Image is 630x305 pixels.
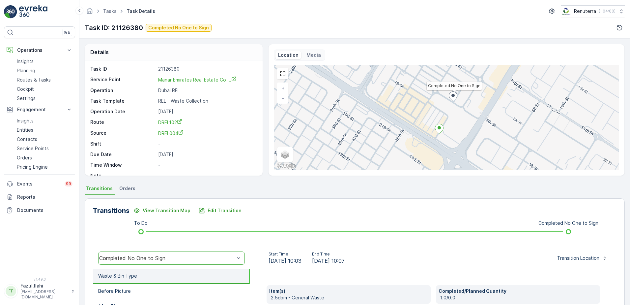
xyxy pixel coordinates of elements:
[158,130,256,137] a: DREL004
[17,136,37,143] p: Contacts
[4,177,75,190] a: Events99
[561,8,571,15] img: Screenshot_2024-07-26_at_13.33.01.png
[4,44,75,57] button: Operations
[158,162,256,168] p: -
[208,207,242,214] p: Edit Transition
[158,119,182,125] span: DREL102
[538,220,598,226] p: Completed No One to Sign
[312,257,345,265] span: [DATE] 10:07
[574,8,596,15] p: Renuterra
[125,8,157,15] span: Task Details
[129,205,194,216] button: View Transition Map
[17,145,49,152] p: Service Points
[90,87,156,94] p: Operation
[158,87,256,94] p: Dubai REL
[66,181,71,186] p: 99
[19,5,47,18] img: logo_light-DOdMpM7g.png
[158,119,256,126] a: DREL102
[281,85,284,91] span: +
[90,76,156,83] p: Service Point
[306,52,321,58] p: Media
[4,204,75,217] a: Documents
[14,57,75,66] a: Insights
[269,288,428,294] p: Item(s)
[439,288,597,294] p: Completed/Planned Quantity
[86,10,93,16] a: Homepage
[553,253,611,263] button: Transition Location
[98,288,131,294] p: Before Picture
[148,24,209,31] p: Completed No One to Sign
[14,135,75,144] a: Contacts
[14,116,75,125] a: Insights
[17,207,72,214] p: Documents
[278,147,292,162] a: Layers
[278,93,288,103] a: Zoom Out
[17,67,35,74] p: Planning
[275,162,297,170] img: Google
[90,172,156,179] p: Note
[281,95,285,101] span: −
[143,207,190,214] p: View Transition Map
[269,252,301,257] p: Start Time
[158,141,256,147] p: -
[158,76,237,83] a: Manar Emirates Real Estate Co ...
[17,127,33,133] p: Entities
[17,77,51,83] p: Routes & Tasks
[158,151,256,158] p: [DATE]
[85,23,143,33] p: Task ID: 21126380
[14,75,75,85] a: Routes & Tasks
[14,144,75,153] a: Service Points
[17,58,34,65] p: Insights
[557,255,599,261] p: Transition Location
[14,162,75,172] a: Pricing Engine
[312,252,345,257] p: End Time
[6,286,16,296] div: FF
[17,95,36,102] p: Settings
[158,172,256,179] p: -
[269,257,301,265] span: [DATE] 10:03
[158,108,256,115] p: [DATE]
[4,103,75,116] button: Engagement
[158,77,237,83] span: Manar Emirates Real Estate Co ...
[194,205,245,216] button: Edit Transition
[14,85,75,94] a: Cockpit
[90,119,156,126] p: Route
[134,220,148,226] p: To Do
[146,24,212,32] button: Completed No One to Sign
[17,106,62,113] p: Engagement
[17,86,34,92] p: Cockpit
[278,69,288,79] a: View Fullscreen
[17,154,32,161] p: Orders
[158,130,184,136] span: DREL004
[14,153,75,162] a: Orders
[103,8,117,14] a: Tasks
[64,30,71,35] p: ⌘B
[90,66,156,72] p: Task ID
[4,5,17,18] img: logo
[17,181,61,187] p: Events
[90,48,109,56] p: Details
[90,151,156,158] p: Due Date
[275,162,297,170] a: Open this area in Google Maps (opens a new window)
[440,294,597,301] p: 1.0/0.0
[90,108,156,115] p: Operation Date
[561,5,625,17] button: Renuterra(+04:00)
[90,162,156,168] p: Time Window
[90,98,156,104] p: Task Template
[86,185,113,192] span: Transitions
[17,118,34,124] p: Insights
[4,277,75,281] span: v 1.49.3
[98,273,137,279] p: Waste & Bin Type
[599,9,616,14] p: ( +04:00 )
[17,194,72,200] p: Reports
[119,185,135,192] span: Orders
[93,206,129,216] p: Transitions
[90,130,156,137] p: Source
[14,66,75,75] a: Planning
[4,190,75,204] a: Reports
[14,125,75,135] a: Entities
[271,294,428,301] p: 2.5cbm - General Waste
[278,83,288,93] a: Zoom In
[20,283,68,289] p: Fazul.Ilahi
[278,52,299,58] p: Location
